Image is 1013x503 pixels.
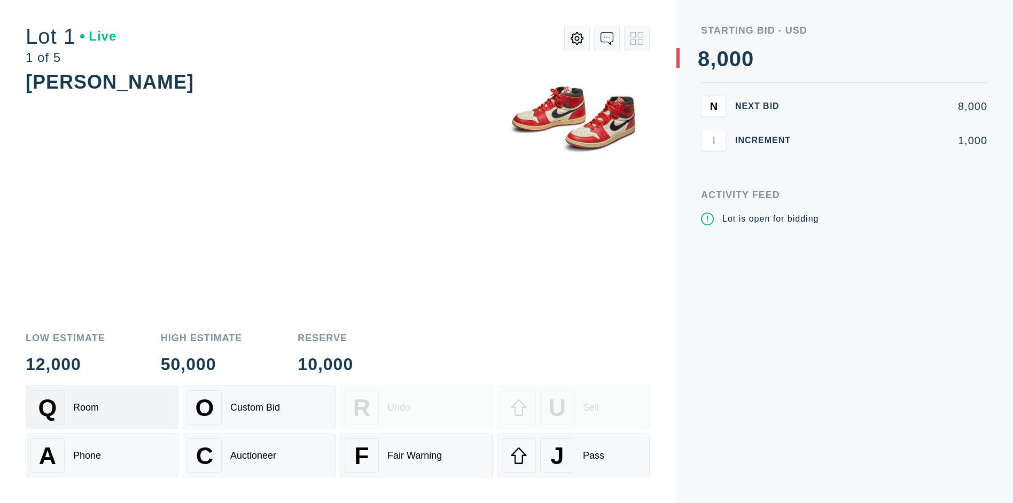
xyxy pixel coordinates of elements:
div: Undo [387,402,410,413]
div: 0 [742,48,754,69]
div: [PERSON_NAME] [26,71,194,93]
div: Low Estimate [26,333,105,343]
div: Next Bid [735,102,799,111]
div: Increment [735,136,799,145]
div: Fair Warning [387,450,442,461]
div: 50,000 [161,356,243,373]
div: Reserve [298,333,353,343]
div: Activity Feed [701,190,987,200]
div: 0 [729,48,742,69]
span: C [196,442,213,469]
button: RUndo [340,386,493,429]
button: QRoom [26,386,178,429]
div: Custom Bid [230,402,280,413]
span: I [712,134,715,146]
button: N [701,96,727,117]
button: OCustom Bid [183,386,336,429]
span: U [549,394,566,421]
div: Auctioneer [230,450,276,461]
div: 10,000 [298,356,353,373]
div: Pass [583,450,604,461]
div: 1,000 [808,135,987,146]
button: FFair Warning [340,434,493,477]
div: 1 of 5 [26,51,116,64]
button: USell [497,386,650,429]
span: O [196,394,214,421]
div: Starting Bid - USD [701,26,987,35]
div: High Estimate [161,333,243,343]
span: A [39,442,56,469]
div: Live [80,30,116,43]
div: , [710,48,716,262]
span: F [354,442,369,469]
button: APhone [26,434,178,477]
div: Sell [583,402,599,413]
button: I [701,130,727,151]
span: Q [38,394,57,421]
button: JPass [497,434,650,477]
div: Phone [73,450,101,461]
div: Room [73,402,99,413]
div: Lot 1 [26,26,116,47]
div: 12,000 [26,356,105,373]
span: J [551,442,564,469]
span: N [710,100,718,112]
div: 8 [698,48,710,69]
div: Lot is open for bidding [722,213,819,225]
div: 8,000 [808,101,987,112]
div: 0 [716,48,729,69]
button: CAuctioneer [183,434,336,477]
span: R [353,394,370,421]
